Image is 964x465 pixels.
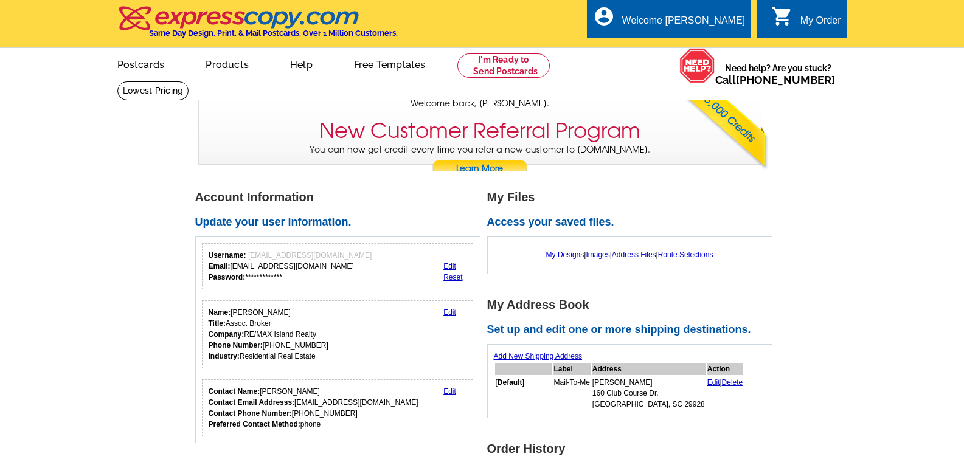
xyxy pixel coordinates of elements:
a: Free Templates [335,49,445,78]
th: Action [707,363,744,375]
th: Address [592,363,706,375]
span: Call [715,74,835,86]
a: Reset [443,273,462,281]
h1: Order History [487,443,779,455]
h4: Same Day Design, Print, & Mail Postcards. Over 1 Million Customers. [149,29,398,38]
a: Same Day Design, Print, & Mail Postcards. Over 1 Million Customers. [117,15,398,38]
div: Your login information. [202,243,474,289]
div: Who should we contact regarding order issues? [202,379,474,436]
img: help [679,48,715,83]
h1: My Address Book [487,298,779,311]
a: Edit [443,387,456,396]
td: | [707,376,744,410]
h2: Access your saved files. [487,216,779,229]
i: account_circle [593,5,615,27]
span: [EMAIL_ADDRESS][DOMAIN_NAME] [248,251,372,260]
h2: Update your user information. [195,216,487,229]
strong: Preferred Contact Method: [209,420,300,429]
strong: Title: [209,319,226,328]
a: Postcards [98,49,184,78]
a: Route Selections [658,250,713,259]
a: Learn More [432,160,528,178]
strong: Phone Number: [209,341,263,350]
span: Welcome back, [PERSON_NAME]. [411,97,549,110]
h1: My Files [487,191,779,204]
h1: Account Information [195,191,487,204]
b: Default [498,378,522,387]
strong: Email: [209,262,231,270]
strong: Password: [209,273,246,281]
div: [PERSON_NAME] [EMAIL_ADDRESS][DOMAIN_NAME] [PHONE_NUMBER] phone [209,386,418,430]
div: [PERSON_NAME] Assoc. Broker RE/MAX Island Realty [PHONE_NUMBER] Residential Real Estate [209,307,328,362]
div: Welcome [PERSON_NAME] [622,15,745,32]
a: Edit [443,262,456,270]
div: Your personal details. [202,300,474,368]
a: Products [186,49,268,78]
a: [PHONE_NUMBER] [736,74,835,86]
a: Edit [443,308,456,317]
a: Images [586,250,609,259]
strong: Company: [209,330,244,339]
th: Label [553,363,591,375]
strong: Contact Phone Number: [209,409,292,418]
strong: Industry: [209,352,240,360]
a: Add New Shipping Address [494,352,582,360]
strong: Username: [209,251,246,260]
i: shopping_cart [771,5,793,27]
a: shopping_cart My Order [771,13,841,29]
div: My Order [800,15,841,32]
span: Need help? Are you stuck? [715,62,841,86]
td: Mail-To-Me [553,376,591,410]
strong: Contact Email Addresss: [209,398,295,407]
h2: Set up and edit one or more shipping destinations. [487,323,779,337]
div: | | | [494,243,766,266]
a: Address Files [612,250,656,259]
h3: New Customer Referral Program [319,119,640,143]
td: [ ] [495,376,552,410]
a: Help [271,49,332,78]
a: My Designs [546,250,584,259]
strong: Contact Name: [209,387,260,396]
a: Delete [722,378,743,387]
strong: Name: [209,308,231,317]
td: [PERSON_NAME] 160 Club Course Dr. [GEOGRAPHIC_DATA], SC 29928 [592,376,706,410]
p: You can now get credit every time you refer a new customer to [DOMAIN_NAME]. [199,143,761,178]
a: Edit [707,378,720,387]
